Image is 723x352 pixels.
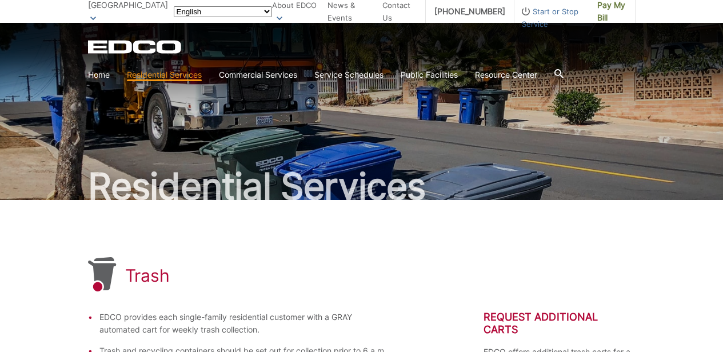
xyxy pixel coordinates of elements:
[475,69,537,81] a: Resource Center
[219,69,297,81] a: Commercial Services
[127,69,202,81] a: Residential Services
[99,311,392,336] li: EDCO provides each single-family residential customer with a GRAY automated cart for weekly trash...
[174,6,272,17] select: Select a language
[401,69,458,81] a: Public Facilities
[125,265,170,286] h1: Trash
[484,311,636,336] h2: Request Additional Carts
[88,40,183,54] a: EDCD logo. Return to the homepage.
[314,69,384,81] a: Service Schedules
[88,168,636,205] h2: Residential Services
[88,69,110,81] a: Home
